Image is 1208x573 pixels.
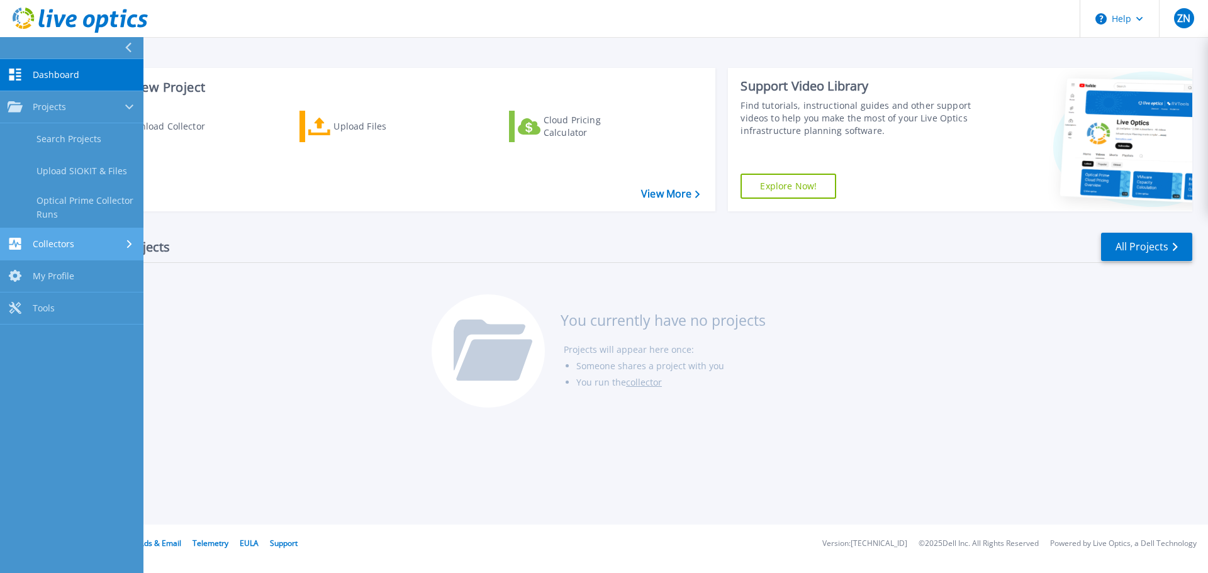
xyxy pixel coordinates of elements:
[299,111,440,142] a: Upload Files
[741,99,977,137] div: Find tutorials, instructional guides and other support videos to help you make the most of your L...
[33,303,55,314] span: Tools
[1101,233,1192,261] a: All Projects
[544,114,644,139] div: Cloud Pricing Calculator
[240,538,259,548] a: EULA
[822,540,907,548] li: Version: [TECHNICAL_ID]
[193,538,228,548] a: Telemetry
[33,270,74,282] span: My Profile
[564,342,766,358] li: Projects will appear here once:
[270,538,298,548] a: Support
[333,114,434,139] div: Upload Files
[1177,13,1190,23] span: ZN
[576,374,766,391] li: You run the
[89,111,230,142] a: Download Collector
[509,111,649,142] a: Cloud Pricing Calculator
[33,69,79,81] span: Dashboard
[919,540,1039,548] li: © 2025 Dell Inc. All Rights Reserved
[576,358,766,374] li: Someone shares a project with you
[33,238,74,250] span: Collectors
[121,114,222,139] div: Download Collector
[741,78,977,94] div: Support Video Library
[1050,540,1197,548] li: Powered by Live Optics, a Dell Technology
[641,188,700,200] a: View More
[89,81,700,94] h3: Start a New Project
[139,538,181,548] a: Ads & Email
[33,101,66,113] span: Projects
[561,313,766,327] h3: You currently have no projects
[626,376,662,388] a: collector
[741,174,836,199] a: Explore Now!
